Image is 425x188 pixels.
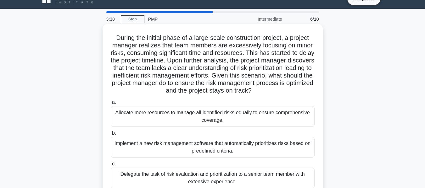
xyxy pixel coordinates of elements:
div: Implement a new risk management software that automatically prioritizes risks based on predefined... [111,137,315,158]
div: 6/10 [286,13,323,25]
span: a. [112,99,116,105]
div: Intermediate [231,13,286,25]
a: Stop [121,15,144,23]
h5: During the initial phase of a large-scale construction project, a project manager realizes that t... [110,34,315,95]
div: 3:38 [103,13,121,25]
span: b. [112,130,116,136]
span: c. [112,161,116,166]
div: PMP [144,13,231,25]
div: Allocate more resources to manage all identified risks equally to ensure comprehensive coverage. [111,106,315,127]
